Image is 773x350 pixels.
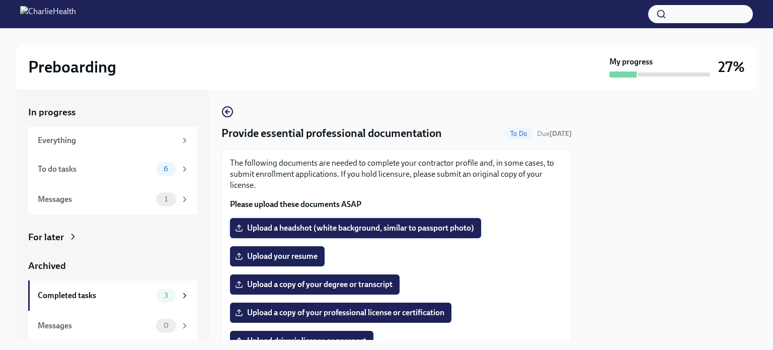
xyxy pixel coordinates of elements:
[38,290,152,301] div: Completed tasks
[28,311,197,341] a: Messages0
[230,246,325,266] label: Upload your resume
[230,218,481,238] label: Upload a headshot (white background, similar to passport photo)
[158,292,174,299] span: 3
[230,158,563,191] p: The following documents are needed to complete your contractor profile and, in some cases, to sub...
[28,154,197,184] a: To do tasks6
[28,106,197,119] a: In progress
[237,308,444,318] span: Upload a copy of your professional license or certification
[28,57,116,77] h2: Preboarding
[28,259,197,272] a: Archived
[28,231,197,244] a: For later
[504,130,533,137] span: To Do
[609,56,653,67] strong: My progress
[718,58,745,76] h3: 27%
[550,129,572,138] strong: [DATE]
[237,251,318,261] span: Upload your resume
[230,199,361,209] strong: Please upload these documents ASAP
[237,336,366,346] span: Upload driver's license or passport
[159,195,174,203] span: 1
[38,135,176,146] div: Everything
[38,194,152,205] div: Messages
[28,231,64,244] div: For later
[158,322,175,329] span: 0
[28,127,197,154] a: Everything
[237,223,474,233] span: Upload a headshot (white background, similar to passport photo)
[230,274,400,295] label: Upload a copy of your degree or transcript
[28,184,197,215] a: Messages1
[38,320,152,331] div: Messages
[221,126,442,141] h4: Provide essential professional documentation
[237,279,393,290] span: Upload a copy of your degree or transcript
[38,164,152,175] div: To do tasks
[28,281,197,311] a: Completed tasks3
[230,303,451,323] label: Upload a copy of your professional license or certification
[537,129,572,138] span: Due
[20,6,76,22] img: CharlieHealth
[158,165,174,173] span: 6
[537,129,572,138] span: October 20th, 2025 06:00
